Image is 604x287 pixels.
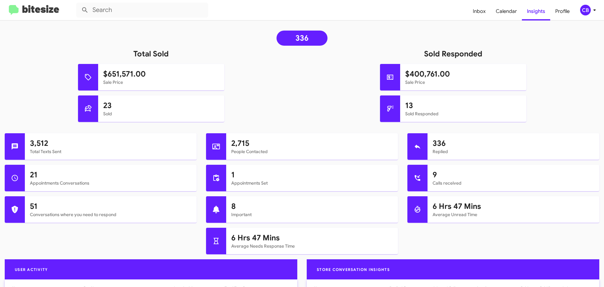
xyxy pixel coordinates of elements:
mat-card-subtitle: Sold Responded [405,111,521,117]
mat-card-subtitle: Sold [103,111,219,117]
h1: 6 Hrs 47 Mins [231,233,393,243]
mat-card-subtitle: Replied [433,148,594,155]
span: Store Conversation Insights [312,267,395,272]
h1: 21 [30,170,192,180]
mat-card-subtitle: People Contacted [231,148,393,155]
mat-card-subtitle: Conversations where you need to respond [30,211,192,218]
h1: 51 [30,201,192,211]
mat-card-subtitle: Average Needs Response Time [231,243,393,249]
h1: 2,715 [231,138,393,148]
mat-card-subtitle: Average Unread Time [433,211,594,218]
a: Inbox [468,2,491,20]
a: Calendar [491,2,522,20]
mat-card-subtitle: Total Texts Sent [30,148,192,155]
button: CB [575,5,597,15]
mat-card-subtitle: Appointments Conversations [30,180,192,186]
div: CB [580,5,591,15]
h1: 3,512 [30,138,192,148]
mat-card-subtitle: Important [231,211,393,218]
span: 336 [295,35,309,41]
mat-card-subtitle: Sale Price [103,79,219,85]
h1: 8 [231,201,393,211]
h1: 1 [231,170,393,180]
a: Profile [550,2,575,20]
mat-card-subtitle: Calls received [433,180,594,186]
h1: $400,761.00 [405,69,521,79]
h1: 336 [433,138,594,148]
h1: 23 [103,100,219,111]
h1: 6 Hrs 47 Mins [433,201,594,211]
mat-card-subtitle: Appointments Set [231,180,393,186]
a: Insights [522,2,550,20]
input: Search [76,3,208,18]
h1: 13 [405,100,521,111]
h1: $651,571.00 [103,69,219,79]
mat-card-subtitle: Sale Price [405,79,521,85]
h1: Sold Responded [302,49,604,59]
h1: 9 [433,170,594,180]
